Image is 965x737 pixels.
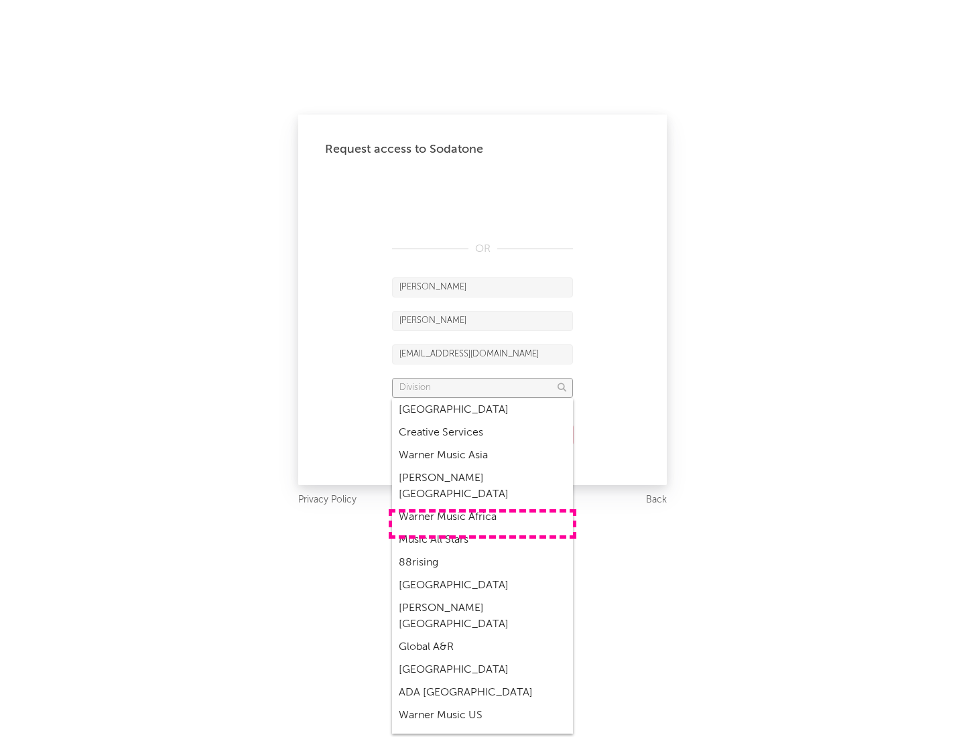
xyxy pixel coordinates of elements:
[392,378,573,398] input: Division
[392,506,573,529] div: Warner Music Africa
[392,277,573,297] input: First Name
[298,492,357,509] a: Privacy Policy
[392,421,573,444] div: Creative Services
[392,311,573,331] input: Last Name
[392,444,573,467] div: Warner Music Asia
[392,636,573,659] div: Global A&R
[392,529,573,551] div: Music All Stars
[392,344,573,364] input: Email
[392,574,573,597] div: [GEOGRAPHIC_DATA]
[392,659,573,681] div: [GEOGRAPHIC_DATA]
[325,141,640,157] div: Request access to Sodatone
[392,704,573,727] div: Warner Music US
[392,551,573,574] div: 88rising
[392,399,573,421] div: [GEOGRAPHIC_DATA]
[392,241,573,257] div: OR
[392,597,573,636] div: [PERSON_NAME] [GEOGRAPHIC_DATA]
[646,492,667,509] a: Back
[392,681,573,704] div: ADA [GEOGRAPHIC_DATA]
[392,467,573,506] div: [PERSON_NAME] [GEOGRAPHIC_DATA]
